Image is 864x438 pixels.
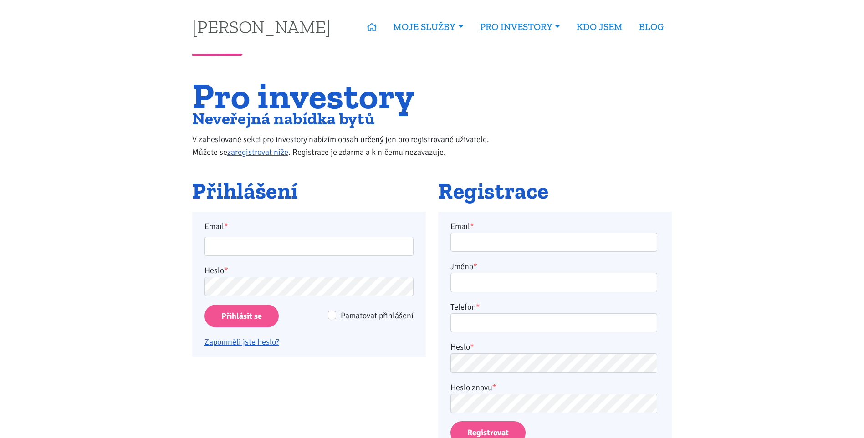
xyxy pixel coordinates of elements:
label: Heslo [450,341,474,353]
label: Email [199,220,420,233]
a: zaregistrovat níže [227,147,288,157]
abbr: required [470,221,474,231]
a: BLOG [631,16,672,37]
label: Heslo znovu [450,381,496,394]
h2: Přihlášení [192,179,426,204]
h2: Neveřejná nabídka bytů [192,111,508,126]
a: Zapomněli jste heslo? [204,337,279,347]
a: [PERSON_NAME] [192,18,331,36]
input: Přihlásit se [204,305,279,328]
a: MOJE SLUŽBY [385,16,471,37]
span: Pamatovat přihlášení [341,311,414,321]
h2: Registrace [438,179,672,204]
a: KDO JSEM [568,16,631,37]
abbr: required [476,302,480,312]
label: Jméno [450,260,477,273]
abbr: required [492,382,496,392]
label: Email [450,220,474,233]
abbr: required [473,261,477,271]
a: PRO INVESTORY [472,16,568,37]
p: V zaheslované sekci pro investory nabízím obsah určený jen pro registrované uživatele. Můžete se ... [192,133,508,158]
h1: Pro investory [192,81,508,111]
abbr: required [470,342,474,352]
label: Heslo [204,264,228,277]
label: Telefon [450,300,480,313]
